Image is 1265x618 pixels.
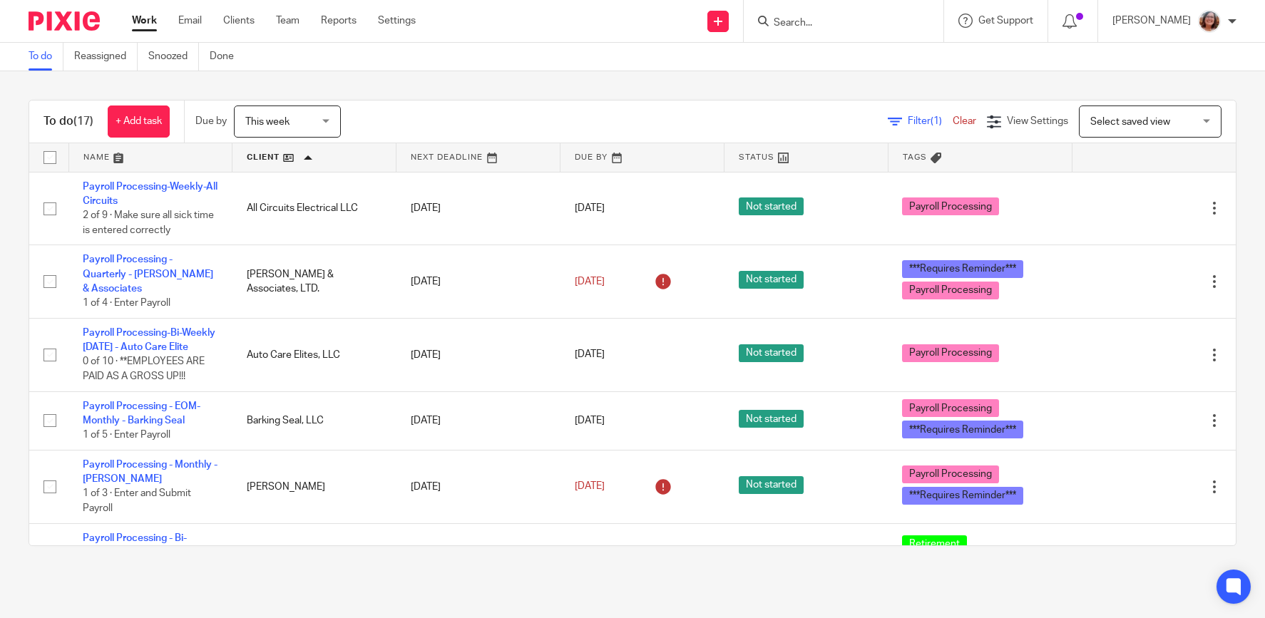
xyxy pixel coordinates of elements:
td: Family Home Health LLC [232,523,396,611]
span: Retirement [902,535,967,553]
a: Payroll Processing-Weekly-All Circuits [83,182,217,206]
td: All Circuits Electrical LLC [232,172,396,245]
h1: To do [43,114,93,129]
span: Payroll Processing [902,197,999,215]
span: Payroll Processing [902,282,999,299]
a: Snoozed [148,43,199,71]
span: Payroll Processing [902,465,999,483]
a: Reports [321,14,357,28]
td: [DATE] [396,172,560,245]
input: Search [772,17,901,30]
a: Team [276,14,299,28]
span: 1 of 5 · Enter Payroll [83,430,170,440]
span: (17) [73,115,93,127]
img: Pixie [29,11,100,31]
a: Clients [223,14,255,28]
a: Payroll Processing - Bi-Weekly - Family Home Health [83,533,215,557]
span: Payroll Processing [902,344,999,362]
td: [DATE] [396,391,560,450]
a: Payroll Processing - Monthly - [PERSON_NAME] [83,460,217,484]
span: Not started [739,197,804,215]
a: Reassigned [74,43,138,71]
span: Get Support [978,16,1033,26]
span: 1 of 3 · Enter and Submit Payroll [83,489,191,514]
a: Email [178,14,202,28]
p: Due by [195,114,227,128]
span: [DATE] [575,481,605,491]
td: [DATE] [396,318,560,391]
span: Filter [908,116,953,126]
span: 0 of 10 · **EMPLOYEES ARE PAID AS A GROSS UP!!! [83,357,205,382]
a: Done [210,43,245,71]
td: [PERSON_NAME] & Associates, LTD. [232,245,396,319]
span: This week [245,117,290,127]
span: (1) [931,116,942,126]
span: View Settings [1007,116,1068,126]
span: Payroll Processing [902,399,999,417]
span: Not started [739,344,804,362]
span: Not started [739,476,804,494]
img: LB%20Reg%20Headshot%208-2-23.jpg [1198,10,1221,33]
span: [DATE] [575,277,605,287]
td: [DATE] [396,245,560,319]
td: [PERSON_NAME] [232,450,396,523]
a: To do [29,43,63,71]
span: 1 of 4 · Enter Payroll [83,298,170,308]
a: Clear [953,116,976,126]
a: Work [132,14,157,28]
span: 2 of 9 · Make sure all sick time is entered correctly [83,210,214,235]
td: [DATE] [396,523,560,611]
a: Payroll Processing-Bi-Weekly [DATE] - Auto Care Elite [83,328,215,352]
span: [DATE] [575,350,605,360]
a: + Add task [108,105,170,138]
p: [PERSON_NAME] [1112,14,1191,28]
a: Settings [378,14,416,28]
span: Not started [739,410,804,428]
td: [DATE] [396,450,560,523]
span: Not started [739,271,804,289]
span: [DATE] [575,416,605,426]
span: Select saved view [1090,117,1170,127]
td: Barking Seal, LLC [232,391,396,450]
span: Tags [903,153,927,161]
a: Payroll Processing - EOM-Monthly - Barking Seal [83,401,200,426]
a: Payroll Processing - Quarterly - [PERSON_NAME] & Associates [83,254,213,294]
span: [DATE] [575,203,605,213]
td: Auto Care Elites, LLC [232,318,396,391]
